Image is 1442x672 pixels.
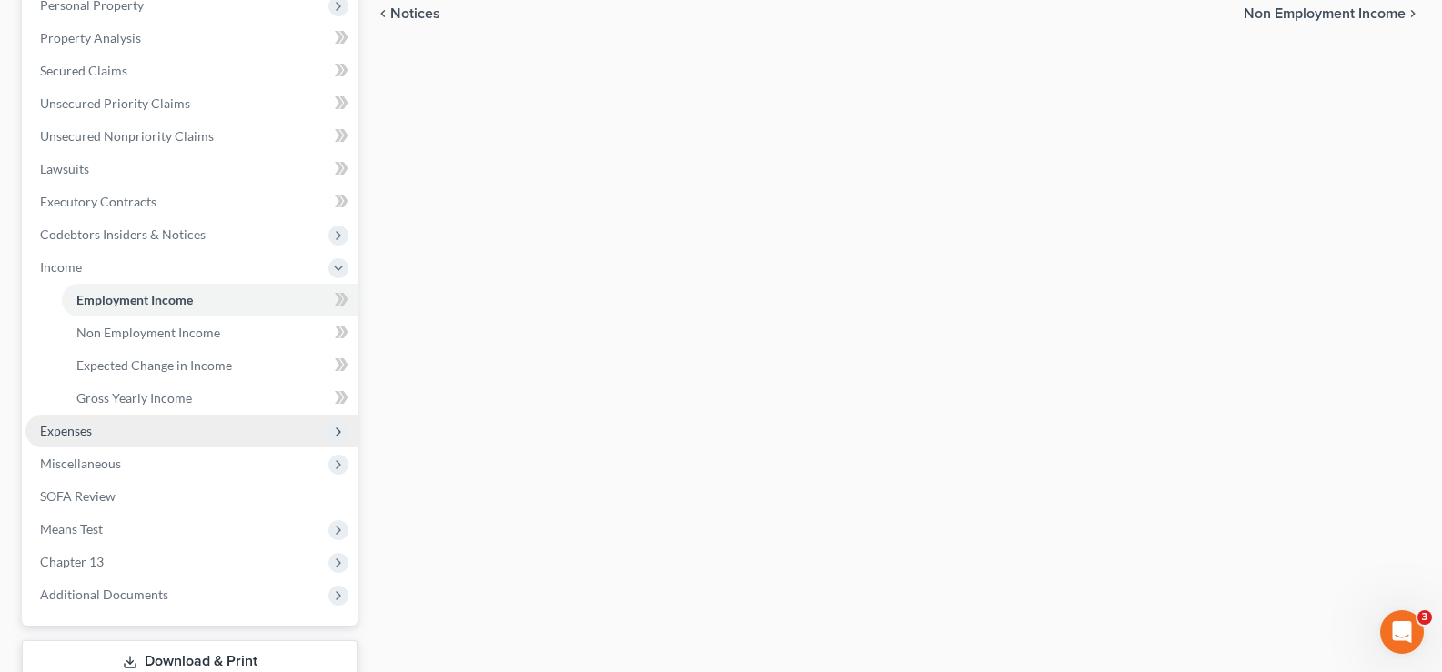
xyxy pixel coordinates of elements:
span: Codebtors Insiders & Notices [40,226,206,242]
span: Lawsuits [40,161,89,176]
span: Non Employment Income [1244,6,1406,21]
span: Additional Documents [40,587,168,602]
a: Gross Yearly Income [62,382,358,415]
a: Executory Contracts [25,186,358,218]
span: Expected Change in Income [76,357,232,373]
a: Property Analysis [25,22,358,55]
span: Means Test [40,521,103,537]
span: Income [40,259,82,275]
span: Non Employment Income [76,325,220,340]
span: Executory Contracts [40,194,156,209]
a: Lawsuits [25,153,358,186]
a: Non Employment Income [62,316,358,349]
span: Unsecured Nonpriority Claims [40,128,214,144]
span: SOFA Review [40,488,116,504]
iframe: Intercom live chat [1380,610,1424,654]
span: Notices [390,6,440,21]
span: Employment Income [76,292,193,307]
button: Non Employment Income chevron_right [1244,6,1420,21]
span: 3 [1417,610,1432,625]
span: Property Analysis [40,30,141,45]
a: Expected Change in Income [62,349,358,382]
button: chevron_left Notices [376,6,440,21]
a: Employment Income [62,284,358,316]
i: chevron_right [1406,6,1420,21]
span: Secured Claims [40,63,127,78]
a: Unsecured Priority Claims [25,87,358,120]
a: SOFA Review [25,480,358,513]
span: Chapter 13 [40,554,104,569]
span: Miscellaneous [40,456,121,471]
span: Unsecured Priority Claims [40,95,190,111]
a: Secured Claims [25,55,358,87]
i: chevron_left [376,6,390,21]
span: Gross Yearly Income [76,390,192,406]
a: Unsecured Nonpriority Claims [25,120,358,153]
span: Expenses [40,423,92,438]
